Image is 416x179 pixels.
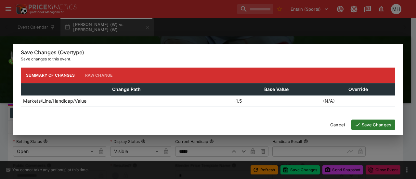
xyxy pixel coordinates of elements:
[21,83,232,95] th: Change Path
[232,95,321,106] td: -1.5
[23,97,86,104] p: Markets/Line/Handicap/Value
[321,83,395,95] th: Override
[321,95,395,106] td: (N/A)
[21,56,395,62] p: Save changes to this event.
[351,120,395,130] button: Save Changes
[232,83,321,95] th: Base Value
[326,120,349,130] button: Cancel
[80,68,118,83] button: Raw Change
[21,49,395,56] h6: Save Changes (Overtype)
[21,68,80,83] button: Summary of Changes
